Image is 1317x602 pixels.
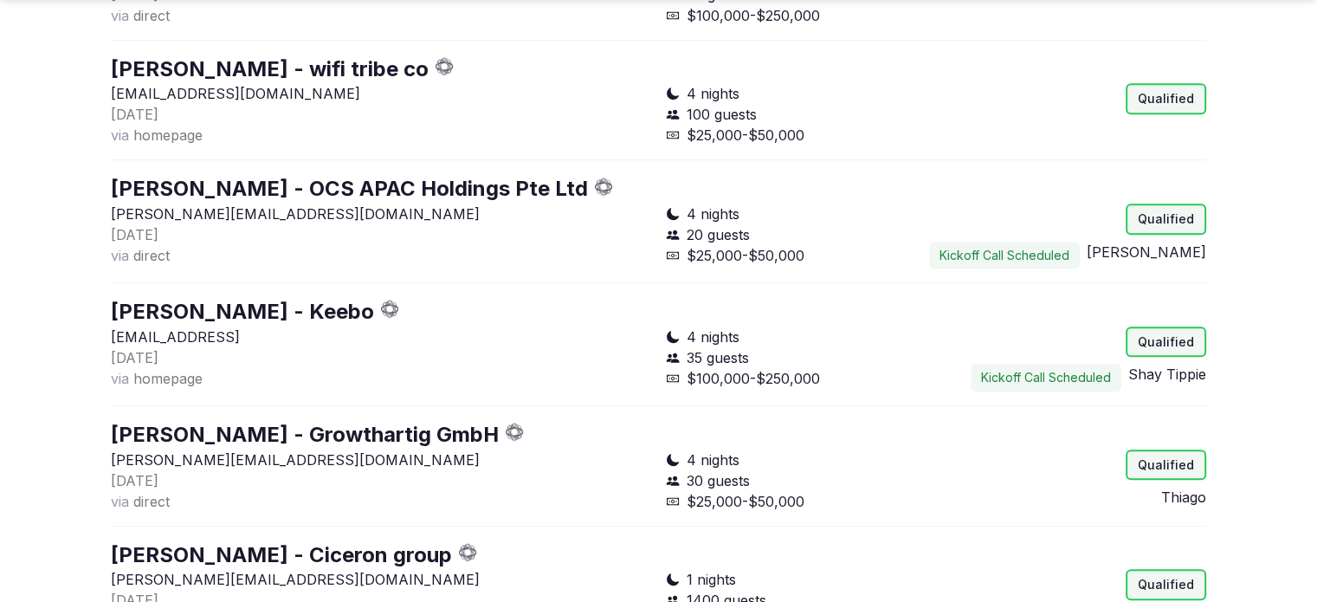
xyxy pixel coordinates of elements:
[111,493,129,510] span: via
[687,204,739,224] span: 4 nights
[687,569,736,590] span: 1 nights
[111,104,158,125] button: [DATE]
[687,83,739,104] span: 4 nights
[1126,327,1206,358] div: Qualified
[1126,204,1206,235] div: Qualified
[1126,450,1206,481] div: Qualified
[111,347,158,368] button: [DATE]
[687,104,757,125] span: 100 guests
[1161,487,1206,508] button: Thiago
[111,176,588,201] a: [PERSON_NAME] - OCS APAC Holdings Pte Ltd
[111,126,129,144] span: via
[111,349,158,366] span: [DATE]
[111,370,129,387] span: via
[666,245,929,266] div: $25,000-$50,000
[133,247,170,264] span: direct
[111,327,652,347] p: [EMAIL_ADDRESS]
[1087,242,1206,262] button: [PERSON_NAME]
[687,327,739,347] span: 4 nights
[666,368,929,389] div: $100,000-$250,000
[687,347,749,368] span: 35 guests
[111,204,652,224] p: [PERSON_NAME][EMAIL_ADDRESS][DOMAIN_NAME]
[111,450,652,470] p: [PERSON_NAME][EMAIL_ADDRESS][DOMAIN_NAME]
[111,106,158,123] span: [DATE]
[111,299,374,324] a: [PERSON_NAME] - Keebo
[971,364,1121,392] button: Kickoff Call Scheduled
[687,450,739,470] span: 4 nights
[1126,569,1206,600] div: Qualified
[929,242,1080,269] button: Kickoff Call Scheduled
[111,226,158,243] span: [DATE]
[111,297,374,327] button: [PERSON_NAME] - Keebo
[133,370,203,387] span: homepage
[111,7,129,24] span: via
[111,542,452,567] a: [PERSON_NAME] - Ciceron group
[111,247,129,264] span: via
[111,472,158,489] span: [DATE]
[133,7,170,24] span: direct
[133,126,203,144] span: homepage
[111,420,499,450] button: [PERSON_NAME] - Growthartig GmbH
[1128,364,1206,385] button: Shay Tippie
[111,224,158,245] button: [DATE]
[133,493,170,510] span: direct
[687,224,750,245] span: 20 guests
[111,83,652,104] p: [EMAIL_ADDRESS][DOMAIN_NAME]
[111,56,429,81] a: [PERSON_NAME] - wifi tribe co
[111,470,158,491] button: [DATE]
[111,541,452,570] button: [PERSON_NAME] - Ciceron group
[111,422,499,447] a: [PERSON_NAME] - Growthartig GmbH
[111,569,652,590] p: [PERSON_NAME][EMAIL_ADDRESS][DOMAIN_NAME]
[687,470,750,491] span: 30 guests
[1126,83,1206,114] div: Qualified
[666,491,929,512] div: $25,000-$50,000
[666,125,929,146] div: $25,000-$50,000
[111,174,588,204] button: [PERSON_NAME] - OCS APAC Holdings Pte Ltd
[111,55,429,84] button: [PERSON_NAME] - wifi tribe co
